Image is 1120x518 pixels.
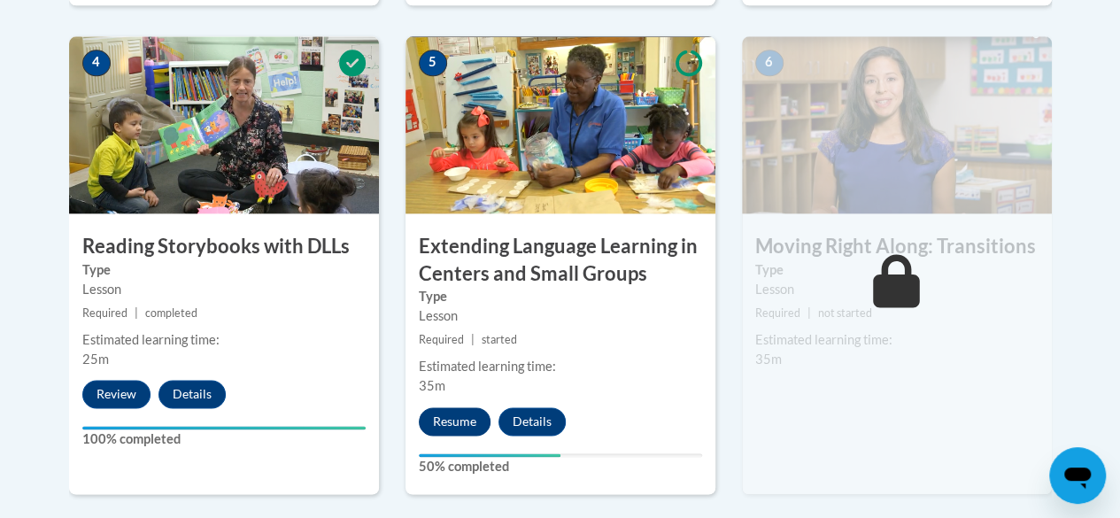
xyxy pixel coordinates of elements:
span: | [471,333,475,346]
h3: Extending Language Learning in Centers and Small Groups [406,233,715,288]
img: Course Image [742,36,1052,213]
span: 6 [755,50,784,76]
div: Estimated learning time: [755,330,1039,350]
span: 4 [82,50,111,76]
iframe: Button to launch messaging window [1049,447,1106,504]
button: Resume [419,407,490,436]
span: | [135,306,138,320]
span: 25m [82,352,109,367]
label: Type [82,260,366,280]
h3: Moving Right Along: Transitions [742,233,1052,260]
h3: Reading Storybooks with DLLs [69,233,379,260]
label: Type [755,260,1039,280]
label: 50% completed [419,457,702,476]
span: started [482,333,517,346]
label: Type [419,287,702,306]
span: not started [818,306,872,320]
label: 100% completed [82,429,366,449]
img: Course Image [406,36,715,213]
span: 35m [755,352,782,367]
div: Estimated learning time: [419,357,702,376]
div: Your progress [419,453,560,457]
span: Required [82,306,127,320]
span: | [807,306,811,320]
button: Review [82,380,151,408]
span: 5 [419,50,447,76]
button: Details [158,380,226,408]
span: completed [145,306,197,320]
div: Lesson [419,306,702,326]
button: Details [498,407,566,436]
div: Your progress [82,426,366,429]
span: Required [755,306,800,320]
img: Course Image [69,36,379,213]
span: 35m [419,378,445,393]
span: Required [419,333,464,346]
div: Lesson [82,280,366,299]
div: Estimated learning time: [82,330,366,350]
div: Lesson [755,280,1039,299]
